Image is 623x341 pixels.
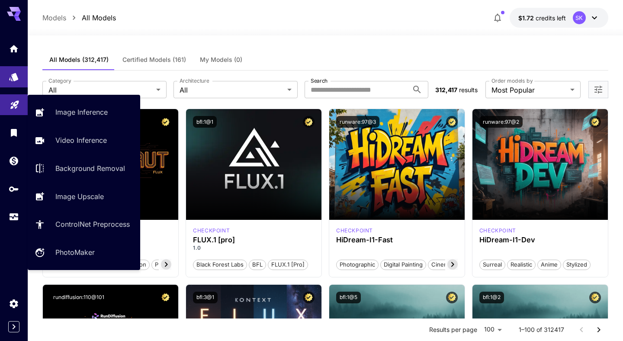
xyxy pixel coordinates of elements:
[49,56,109,64] span: All Models (312,417)
[9,183,19,194] div: API Keys
[491,77,533,84] label: Order models by
[55,219,130,229] p: ControlNet Preprocess
[303,292,315,303] button: Certified Model – Vetted for best performance and includes a commercial license.
[55,107,108,117] p: Image Inference
[518,13,566,23] div: $1.7244
[8,321,19,332] button: Expand sidebar
[479,227,516,235] p: checkpoint
[459,86,478,93] span: results
[200,56,242,64] span: My Models (0)
[479,236,601,244] h3: HiDream-I1-Dev
[10,97,20,108] div: Playground
[336,292,361,303] button: bfl:1@5
[311,77,328,84] label: Search
[55,135,107,145] p: Video Inference
[193,261,247,269] span: Black Forest Labs
[9,212,19,222] div: Usage
[589,116,601,128] button: Certified Model – Vetted for best performance and includes a commercial license.
[479,116,523,128] button: runware:97@2
[48,85,153,95] span: All
[249,261,266,269] span: BFL
[180,77,209,84] label: Architecture
[28,214,140,235] a: ControlNet Preprocess
[42,13,116,23] nav: breadcrumb
[9,125,19,136] div: Library
[519,325,564,334] p: 1–100 of 312417
[28,130,140,151] a: Video Inference
[480,261,505,269] span: Surreal
[336,116,379,128] button: runware:97@3
[42,13,66,23] p: Models
[435,86,457,93] span: 312,417
[82,13,116,23] p: All Models
[491,85,567,95] span: Most Popular
[428,261,461,269] span: Cinematic
[193,227,230,235] div: fluxpro
[593,84,604,95] button: Open more filters
[538,261,561,269] span: Anime
[536,14,566,22] span: credits left
[336,227,373,235] p: checkpoint
[446,116,458,128] button: Certified Model – Vetted for best performance and includes a commercial license.
[160,292,171,303] button: Certified Model – Vetted for best performance and includes a commercial license.
[507,261,535,269] span: Realistic
[336,236,458,244] h3: HiDream-I1-Fast
[268,261,308,269] span: FLUX.1 [pro]
[28,186,140,207] a: Image Upscale
[193,116,217,128] button: bfl:1@1
[381,261,426,269] span: Digital Painting
[573,11,586,24] div: SK
[9,69,19,80] div: Models
[9,43,19,54] div: Home
[9,153,19,164] div: Wallet
[180,85,284,95] span: All
[55,163,125,174] p: Background Removal
[193,244,315,252] p: 1.0
[479,227,516,235] div: HiDream Dev
[122,56,186,64] span: Certified Models (161)
[336,227,373,235] div: HiDream Fast
[160,116,171,128] button: Certified Model – Vetted for best performance and includes a commercial license.
[48,77,71,84] label: Category
[446,292,458,303] button: Certified Model – Vetted for best performance and includes a commercial license.
[510,8,608,28] button: $1.7244
[152,261,167,269] span: pro
[337,261,378,269] span: Photographic
[563,261,590,269] span: Stylized
[303,116,315,128] button: Certified Model – Vetted for best performance and includes a commercial license.
[9,298,19,309] div: Settings
[429,325,477,334] p: Results per page
[589,292,601,303] button: Certified Model – Vetted for best performance and includes a commercial license.
[481,323,505,336] div: 100
[590,321,607,338] button: Go to next page
[193,292,218,303] button: bfl:3@1
[28,102,140,123] a: Image Inference
[55,191,104,202] p: Image Upscale
[55,247,95,257] p: PhotoMaker
[193,236,315,244] h3: FLUX.1 [pro]
[50,292,108,303] button: rundiffusion:110@101
[479,292,504,303] button: bfl:1@2
[518,14,536,22] span: $1.72
[193,227,230,235] p: checkpoint
[28,242,140,263] a: PhotoMaker
[28,158,140,179] a: Background Removal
